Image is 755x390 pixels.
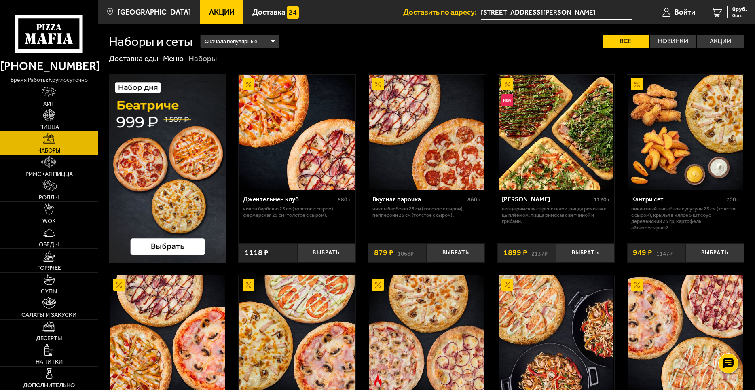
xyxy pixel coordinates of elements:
span: Римская пицца [25,171,73,177]
span: 1120 г [594,196,610,203]
div: Наборы [188,53,217,64]
a: АкционныйКантри сет [627,75,744,190]
span: 1118 ₽ [245,249,269,256]
span: 0 руб. [732,6,747,12]
img: Акционный [372,279,384,290]
a: Меню- [163,54,187,63]
img: Акционный [372,78,384,90]
img: Вкусная парочка [369,75,484,190]
span: Десерты [36,335,62,341]
s: 1147 ₽ [656,249,673,256]
span: Доставить по адресу: [403,8,481,16]
img: Новинка [501,94,513,106]
img: Акционный [501,279,513,290]
img: Акционный [113,279,125,290]
label: Акции [697,35,744,48]
span: 949 ₽ [633,249,652,256]
input: Ваш адрес доставки [481,5,632,20]
a: АкционныйНовинкаМама Миа [497,75,614,190]
div: Джентельмен клуб [243,196,336,203]
img: Мама Миа [499,75,614,190]
span: 1899 ₽ [503,249,527,256]
a: Доставка еды- [109,54,162,63]
span: 879 ₽ [374,249,393,256]
span: Дополнительно [23,382,75,388]
h1: Наборы и сеты [109,35,192,48]
img: Джентельмен клуб [239,75,355,190]
div: [PERSON_NAME] [502,196,592,203]
button: Выбрать [427,243,485,263]
span: WOK [42,218,56,224]
span: Горячее [37,265,61,271]
img: Акционный [631,279,643,290]
a: АкционныйДжентельмен клуб [239,75,355,190]
label: Новинки [650,35,696,48]
img: Акционный [243,279,254,290]
s: 1068 ₽ [398,249,414,256]
s: 2137 ₽ [531,249,548,256]
label: Все [603,35,649,48]
img: Острое блюдо [372,375,384,386]
span: Роллы [39,195,59,200]
span: Наборы [37,148,61,153]
span: Доставка [252,8,285,16]
p: Чикен Барбекю 25 см (толстое с сыром), Фермерская 25 см (толстое с сыром). [243,206,351,218]
img: Акционный [243,78,254,90]
button: Выбрать [297,243,356,263]
p: Пикантный цыплёнок сулугуни 25 см (толстое с сыром), крылья в кляре 5 шт соус деревенский 25 гр, ... [631,206,740,231]
img: Кантри сет [628,75,743,190]
span: 700 г [726,196,740,203]
span: 0 шт. [732,13,747,18]
img: Акционный [631,78,643,90]
p: Пицца Римская с креветками, Пицца Римская с цыплёнком, Пицца Римская с ветчиной и грибами. [502,206,610,225]
span: Пицца [39,124,59,130]
span: 860 г [467,196,481,203]
span: Сначала популярные [205,34,257,49]
button: Выбрать [685,243,744,263]
img: Акционный [501,78,513,90]
div: Кантри сет [631,196,724,203]
span: Напитки [36,359,63,365]
div: Вкусная парочка [372,196,465,203]
img: 15daf4d41897b9f0e9f617042186c801.svg [287,6,298,18]
span: Акции [209,8,235,16]
button: Выбрать [556,243,615,263]
span: Обеды [39,242,59,247]
a: АкционныйВкусная парочка [368,75,485,190]
p: Чикен Барбекю 25 см (толстое с сыром), Пепперони 25 см (толстое с сыром). [372,206,481,218]
span: Супы [41,288,57,294]
span: 880 г [338,196,351,203]
span: [GEOGRAPHIC_DATA] [118,8,191,16]
span: Хит [43,101,55,106]
span: Салаты и закуски [21,312,76,318]
span: Войти [675,8,695,16]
